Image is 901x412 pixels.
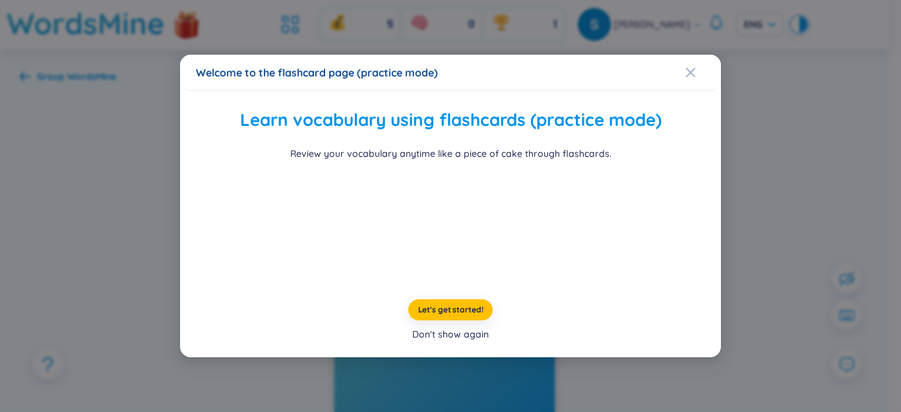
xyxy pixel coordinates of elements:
[412,327,489,341] div: Don't show again
[408,299,493,320] button: Let's get started!
[685,55,721,90] button: Close
[290,146,611,161] div: Review your vocabulary anytime like a piece of cake through flashcards.
[196,65,705,80] div: Welcome to the flashcard page (practice mode)
[418,305,483,315] span: Let's get started!
[200,107,702,134] h2: Learn vocabulary using flashcards (practice mode)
